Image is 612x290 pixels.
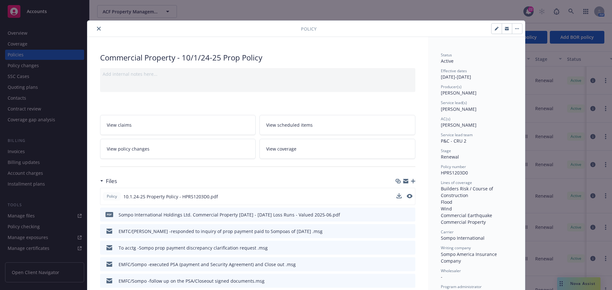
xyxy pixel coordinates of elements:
button: preview file [407,261,413,268]
div: Sompo International Holdings Ltd. Commercial Property [DATE] - [DATE] Loss Runs - Valued 2025-06.pdf [119,211,340,218]
div: Wind [441,205,512,212]
span: Policy [106,194,118,199]
div: Flood [441,199,512,205]
span: Effective dates [441,68,467,74]
span: P&C - CRU 2 [441,138,466,144]
span: [PERSON_NAME] [441,90,477,96]
div: Commercial Earthquake [441,212,512,219]
a: View coverage [259,139,415,159]
div: EMFC/Sompo -follow up on the PSA/Closeout signed documents.msg [119,278,265,284]
span: Sompo America Insurance Company [441,251,498,264]
button: download file [397,193,402,200]
a: View policy changes [100,139,256,159]
span: HPRS1203D0 [441,170,468,176]
button: preview file [407,278,413,284]
button: preview file [407,193,412,200]
span: Active [441,58,454,64]
button: download file [397,244,402,251]
span: - [441,274,442,280]
button: download file [397,193,402,198]
span: Carrier [441,229,454,235]
button: preview file [407,228,413,235]
span: Lines of coverage [441,180,472,185]
span: Policy [301,25,317,32]
span: Policy number [441,164,466,169]
span: [PERSON_NAME] [441,122,477,128]
span: Status [441,52,452,58]
span: Service lead(s) [441,100,467,105]
span: Sompo International [441,235,484,241]
span: Stage [441,148,451,153]
span: [PERSON_NAME] [441,106,477,112]
span: Wholesaler [441,268,461,273]
span: AC(s) [441,116,450,122]
div: [DATE] - [DATE] [441,68,512,80]
button: download file [397,278,402,284]
button: download file [397,261,402,268]
div: EMFC/Sompo -executed PSA (payment and Security Agreement) and Close out .msg [119,261,296,268]
span: View policy changes [107,145,149,152]
span: View coverage [266,145,296,152]
a: View scheduled items [259,115,415,135]
span: View scheduled items [266,122,313,128]
span: View claims [107,122,132,128]
a: View claims [100,115,256,135]
span: pdf [106,212,113,217]
div: Commercial Property [441,219,512,225]
div: Files [100,177,117,185]
div: Add internal notes here... [103,71,413,77]
button: preview file [407,194,412,198]
button: close [95,25,103,32]
div: Commercial Property - 10/1/24-25 Prop Policy [100,52,415,63]
span: Writing company [441,245,471,251]
span: 10.1.24-25 Property Policy - HPRS1203D0.pdf [123,193,218,200]
button: download file [397,211,402,218]
button: preview file [407,244,413,251]
span: Producer(s) [441,84,462,89]
div: Builders Risk / Course of Construction [441,185,512,199]
button: preview file [407,211,413,218]
span: Service lead team [441,132,473,138]
h3: Files [106,177,117,185]
div: To acctg -Sompo prop payment discrepancy clarification request .msg [119,244,268,251]
div: EMTC/[PERSON_NAME] -responded to inquiry of prop payment paid to Sompoas of [DATE] .msg [119,228,323,235]
button: download file [397,228,402,235]
span: Program administrator [441,284,482,289]
span: Renewal [441,154,459,160]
